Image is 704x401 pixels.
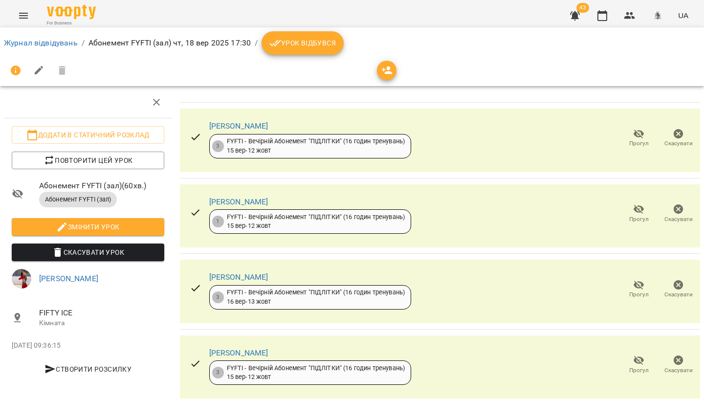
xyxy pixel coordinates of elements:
[12,360,164,378] button: Створити розсилку
[664,215,693,223] span: Скасувати
[12,218,164,236] button: Змінити урок
[20,155,156,166] span: Повторити цей урок
[4,31,700,55] nav: breadcrumb
[82,37,85,49] li: /
[619,200,659,227] button: Прогул
[88,37,251,49] p: Абонемент FYFTI (зал) чт, 18 вер 2025 17:30
[212,140,224,152] div: 3
[227,213,405,231] div: FYFTI - Вечірній Абонемент "ПІДЛІТКИ" (16 годин тренувань) 15 вер - 12 жовт
[619,276,659,303] button: Прогул
[209,272,268,282] a: [PERSON_NAME]
[209,197,268,206] a: [PERSON_NAME]
[16,363,160,375] span: Створити розсилку
[20,221,156,233] span: Змінити урок
[212,291,224,303] div: 3
[209,348,268,357] a: [PERSON_NAME]
[664,290,693,299] span: Скасувати
[629,366,649,375] span: Прогул
[659,276,698,303] button: Скасувати
[619,352,659,379] button: Прогул
[12,4,35,27] button: Menu
[651,9,664,22] img: 8c829e5ebed639b137191ac75f1a07db.png
[39,274,98,283] a: [PERSON_NAME]
[39,180,164,192] span: Абонемент FYFTI (зал) ( 60 хв. )
[12,126,164,144] button: Додати в статичний розклад
[576,3,589,13] span: 43
[212,216,224,227] div: 1
[12,244,164,261] button: Скасувати Урок
[227,364,405,382] div: FYFTI - Вечірній Абонемент "ПІДЛІТКИ" (16 годин тренувань) 15 вер - 12 жовт
[678,10,688,21] span: UA
[20,129,156,141] span: Додати в статичний розклад
[39,307,164,319] span: FIFTY ICE
[12,341,164,351] p: [DATE] 09:36:15
[664,139,693,148] span: Скасувати
[227,137,405,155] div: FYFTI - Вечірній Абонемент "ПІДЛІТКИ" (16 годин тренувань) 15 вер - 12 жовт
[227,288,405,306] div: FYFTI - Вечірній Абонемент "ПІДЛІТКИ" (16 годин тренувань) 16 вер - 13 жовт
[629,215,649,223] span: Прогул
[262,31,344,55] button: Урок відбувся
[659,200,698,227] button: Скасувати
[12,269,31,289] img: d4df656d4e26a37f052297bfa2736557.jpeg
[212,367,224,379] div: 3
[20,246,156,258] span: Скасувати Урок
[39,318,164,328] p: Кімната
[209,121,268,131] a: [PERSON_NAME]
[659,352,698,379] button: Скасувати
[47,20,96,26] span: For Business
[619,125,659,152] button: Прогул
[659,125,698,152] button: Скасувати
[255,37,258,49] li: /
[269,37,336,49] span: Урок відбувся
[664,366,693,375] span: Скасувати
[39,195,117,204] span: Абонемент FYFTI (зал)
[47,5,96,19] img: Voopty Logo
[4,38,78,47] a: Журнал відвідувань
[12,152,164,169] button: Повторити цей урок
[629,139,649,148] span: Прогул
[674,6,692,24] button: UA
[629,290,649,299] span: Прогул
